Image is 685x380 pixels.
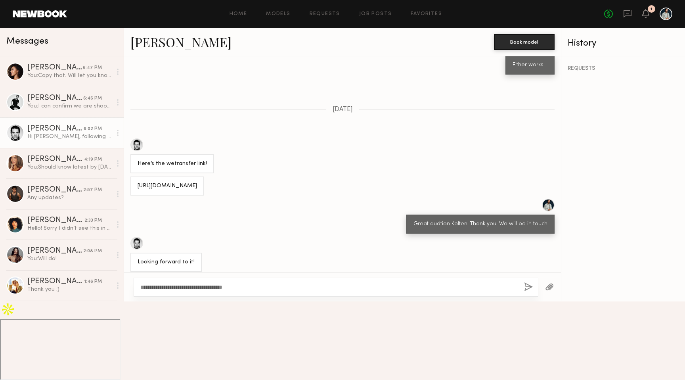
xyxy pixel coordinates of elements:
[266,12,290,17] a: Models
[27,102,112,110] div: You: I can confirm we are shooting that day. Will book you asap.
[27,94,83,102] div: [PERSON_NAME]
[651,7,652,12] div: 1
[413,220,547,229] div: Great audtion Kolten! Thank you! We will be in touch
[27,125,84,133] div: [PERSON_NAME]
[310,12,340,17] a: Requests
[230,12,247,17] a: Home
[568,39,679,48] div: History
[27,133,112,140] div: Hi [PERSON_NAME], following up with you
[333,106,353,113] span: [DATE]
[27,163,112,171] div: You: Should know latest by [DATE]. Also, any dietary restrictions or allergies?
[494,34,555,50] button: Book model
[84,217,102,225] div: 2:33 PM
[568,66,679,71] div: REQUESTS
[27,155,84,163] div: [PERSON_NAME]
[27,286,112,293] div: Thank you :)
[513,61,547,70] div: Either works!
[83,248,102,255] div: 2:08 PM
[27,64,83,72] div: [PERSON_NAME]
[27,194,112,202] div: Any updates?
[83,95,102,102] div: 6:46 PM
[27,72,112,79] div: You: Copy that. Will let you know asap. In the meantime, any dietary restrictions?
[84,156,102,163] div: 4:19 PM
[27,217,84,225] div: [PERSON_NAME]
[6,37,48,46] span: Messages
[27,278,84,286] div: [PERSON_NAME]
[27,186,83,194] div: [PERSON_NAME]
[494,38,555,45] a: Book model
[138,182,197,191] div: [URL][DOMAIN_NAME]
[138,159,207,169] div: Here’s the wetransfer link!
[27,225,112,232] div: Hello! Sorry I didn’t see this in time; hopefully there’s another opportunity for us to work in t...
[130,33,232,50] a: [PERSON_NAME]
[27,255,112,263] div: You: Will do!
[83,186,102,194] div: 2:57 PM
[138,258,195,267] div: Looking forward to it!
[84,125,102,133] div: 6:02 PM
[84,278,102,286] div: 1:46 PM
[83,64,102,72] div: 6:47 PM
[411,12,442,17] a: Favorites
[359,12,392,17] a: Job Posts
[27,247,83,255] div: [PERSON_NAME]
